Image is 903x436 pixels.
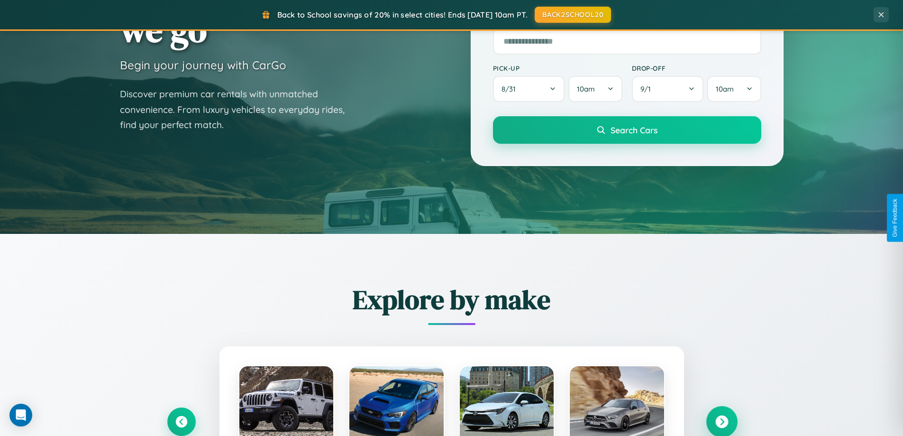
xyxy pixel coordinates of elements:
span: Back to School savings of 20% in select cities! Ends [DATE] 10am PT. [277,10,528,19]
button: 10am [568,76,622,102]
div: Open Intercom Messenger [9,404,32,427]
button: 10am [707,76,761,102]
button: 8/31 [493,76,565,102]
button: Search Cars [493,116,761,144]
button: BACK2SCHOOL20 [535,7,611,23]
div: Give Feedback [892,199,898,237]
h2: Explore by make [167,281,736,318]
h3: Begin your journey with CarGo [120,58,286,72]
span: 10am [577,84,595,93]
span: 8 / 31 [502,84,520,93]
span: 10am [716,84,734,93]
span: 9 / 1 [640,84,656,93]
label: Pick-up [493,64,622,72]
p: Discover premium car rentals with unmatched convenience. From luxury vehicles to everyday rides, ... [120,86,357,133]
label: Drop-off [632,64,761,72]
span: Search Cars [611,125,657,135]
button: 9/1 [632,76,704,102]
